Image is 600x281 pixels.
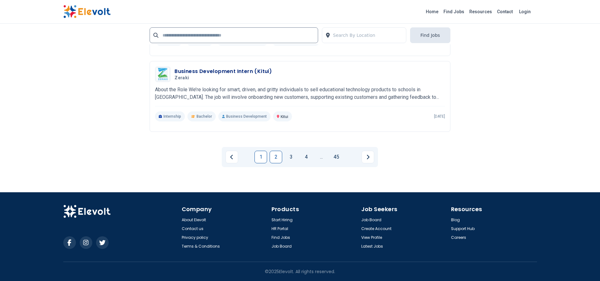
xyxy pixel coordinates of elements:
a: Privacy policy [182,235,208,240]
h4: Job Seekers [361,205,447,214]
a: Create Account [361,226,391,231]
span: Zeraki [174,75,189,81]
a: ZerakiBusiness Development Intern (Kitui)ZerakiAbout the Role We’re looking for smart, driven, an... [155,66,445,121]
p: © 2025 Elevolt. All rights reserved. [265,268,335,275]
p: About the Role We’re looking for smart, driven, and gritty individuals to sell educational techno... [155,86,445,101]
a: Previous page [226,151,238,163]
a: Start Hiring [271,217,293,222]
a: Contact [494,7,515,17]
h4: Products [271,205,357,214]
h4: Resources [451,205,537,214]
a: Careers [451,235,466,240]
a: Page 2 is your current page [270,151,282,163]
a: Jump forward [315,151,328,163]
img: Elevolt [63,205,111,218]
a: Terms & Conditions [182,244,220,249]
span: Kitui [281,115,288,119]
a: Page 4 [300,151,312,163]
a: Latest Jobs [361,244,383,249]
h3: Business Development Intern (Kitui) [174,68,272,75]
a: Login [515,5,534,18]
a: Page 1 [254,151,267,163]
a: Support Hub [451,226,475,231]
a: Contact us [182,226,203,231]
ul: Pagination [226,151,374,163]
a: Home [423,7,441,17]
a: Job Board [361,217,381,222]
a: Next page [362,151,374,163]
a: Find Jobs [441,7,467,17]
a: HR Portal [271,226,288,231]
img: Elevolt [63,5,111,18]
a: Page 3 [285,151,297,163]
a: Find Jobs [271,235,290,240]
iframe: Chat Widget [569,251,600,281]
p: Business Development [218,111,271,121]
span: Bachelor [197,114,212,119]
a: Page 45 [330,151,343,163]
p: Internship [155,111,185,121]
a: About Elevolt [182,217,206,222]
a: Job Board [271,244,292,249]
h4: Company [182,205,268,214]
img: Zeraki [157,68,169,81]
a: View Profile [361,235,382,240]
a: Blog [451,217,460,222]
button: Find Jobs [410,27,450,43]
a: Resources [467,7,494,17]
p: [DATE] [434,114,445,119]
